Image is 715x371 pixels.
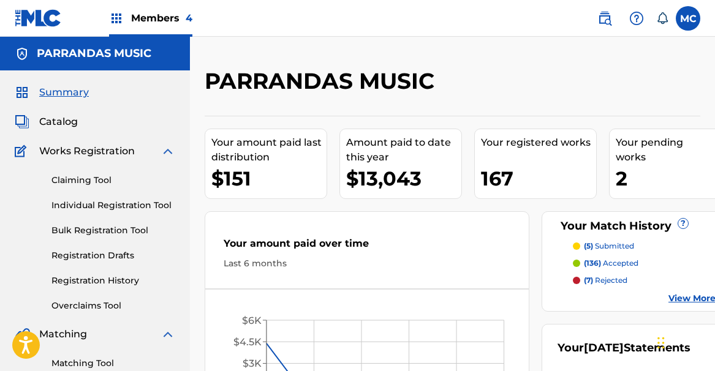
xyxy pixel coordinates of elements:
span: ? [678,219,688,228]
tspan: $3K [243,358,262,369]
a: Overclaims Tool [51,299,175,312]
a: Individual Registration Tool [51,199,175,212]
span: (7) [584,275,593,285]
div: User Menu [676,6,700,31]
span: (5) [584,241,593,250]
img: Works Registration [15,144,31,159]
iframe: Chat Widget [654,312,715,371]
p: rejected [584,275,627,286]
div: Amount paid to date this year [346,135,461,165]
img: MLC Logo [15,9,62,27]
span: [DATE] [584,341,624,354]
a: CatalogCatalog [15,114,78,129]
img: Summary [15,85,29,100]
a: Public Search [592,6,617,31]
p: submitted [584,241,634,252]
p: accepted [584,258,638,269]
img: expand [161,144,175,159]
div: $13,043 [346,165,461,192]
tspan: $4.5K [233,336,262,348]
h2: PARRANDAS MUSIC [205,67,441,95]
div: Notifications [656,12,668,24]
img: search [597,11,612,26]
span: Summary [39,85,89,100]
h5: PARRANDAS MUSIC [37,47,151,61]
img: Top Rightsholders [109,11,124,26]
span: (136) [584,258,601,268]
img: help [629,11,644,26]
a: Bulk Registration Tool [51,224,175,237]
div: Last 6 months [224,257,510,270]
span: 4 [186,12,192,24]
div: $151 [211,165,327,192]
a: Claiming Tool [51,174,175,187]
img: Accounts [15,47,29,61]
a: Registration Drafts [51,249,175,262]
span: Works Registration [39,144,135,159]
tspan: $6K [242,315,262,326]
div: Drag [657,324,665,361]
div: Your registered works [481,135,596,150]
a: Matching Tool [51,357,175,370]
span: Catalog [39,114,78,129]
img: expand [161,327,175,342]
div: 167 [481,165,596,192]
a: Registration History [51,274,175,287]
div: Your amount paid last distribution [211,135,327,165]
span: Members [131,11,192,25]
img: Catalog [15,114,29,129]
div: Your Statements [558,340,690,356]
a: SummarySummary [15,85,89,100]
span: Matching [39,327,87,342]
div: Help [624,6,649,31]
img: Matching [15,327,30,342]
div: Your amount paid over time [224,236,510,257]
iframe: Resource Center [681,215,715,317]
